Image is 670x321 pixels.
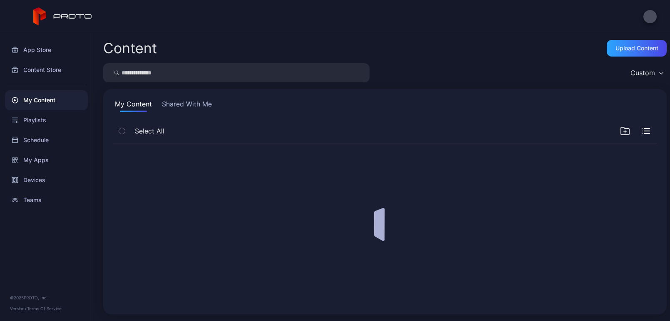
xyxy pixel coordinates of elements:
div: © 2025 PROTO, Inc. [10,294,83,301]
div: Custom [630,69,655,77]
a: My Content [5,90,88,110]
button: Upload Content [607,40,667,57]
a: Schedule [5,130,88,150]
a: App Store [5,40,88,60]
a: My Apps [5,150,88,170]
div: Upload Content [615,45,658,52]
a: Playlists [5,110,88,130]
button: Custom [626,63,667,82]
a: Terms Of Service [27,306,62,311]
span: Version • [10,306,27,311]
span: Select All [135,126,164,136]
a: Content Store [5,60,88,80]
a: Devices [5,170,88,190]
button: My Content [113,99,154,112]
a: Teams [5,190,88,210]
button: Shared With Me [160,99,213,112]
div: Content [103,41,157,55]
